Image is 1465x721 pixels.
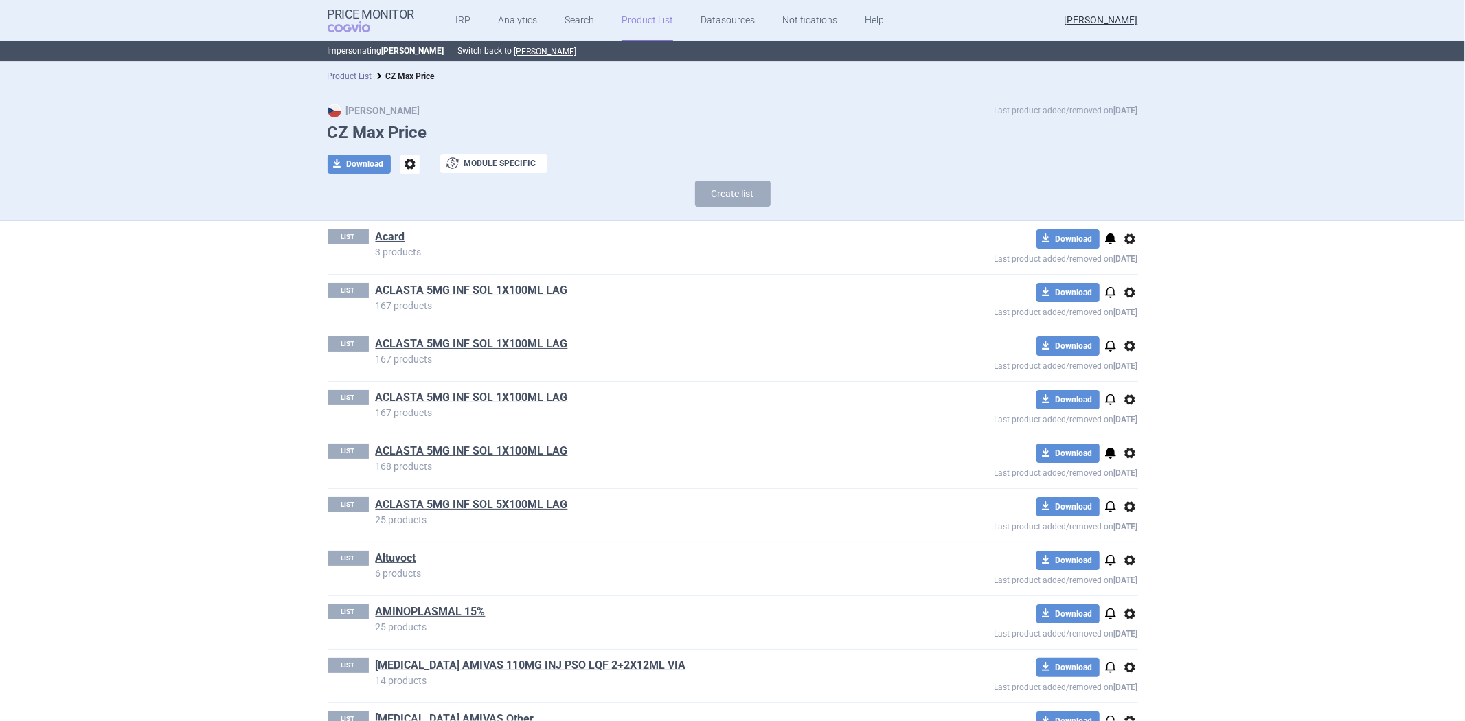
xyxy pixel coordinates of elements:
p: LIST [328,604,369,619]
h1: AMINOPLASMAL 15% [376,604,895,622]
button: Module specific [440,154,547,173]
button: [PERSON_NAME] [514,46,577,57]
p: Last product added/removed on [895,302,1138,319]
button: Download [1036,390,1100,409]
a: Altuvoct [376,551,416,566]
button: Download [1036,604,1100,623]
h1: ACLASTA 5MG INF SOL 1X100ML LAG [376,444,895,461]
p: Last product added/removed on [895,249,1138,266]
h1: Acard [376,229,895,247]
p: Last product added/removed on [895,677,1138,694]
p: LIST [328,283,369,298]
strong: [DATE] [1114,361,1138,371]
p: Last product added/removed on [995,104,1138,117]
strong: [DATE] [1114,106,1138,115]
p: Last product added/removed on [895,516,1138,534]
strong: CZ Max Price [386,71,435,81]
h1: ACLASTA 5MG INF SOL 1X100ML LAG [376,283,895,301]
a: Product List [328,71,372,81]
p: LIST [328,229,369,244]
p: LIST [328,390,369,405]
h1: ACLASTA 5MG INF SOL 1X100ML LAG [376,336,895,354]
strong: [PERSON_NAME] [382,46,444,56]
span: COGVIO [328,21,389,32]
button: Download [328,154,391,174]
p: 3 products [376,247,895,257]
p: 168 products [376,461,895,471]
a: ACLASTA 5MG INF SOL 1X100ML LAG [376,444,568,459]
p: Impersonating Switch back to [328,41,1138,61]
p: 167 products [376,301,895,310]
p: 6 products [376,569,895,578]
strong: [DATE] [1114,468,1138,478]
p: LIST [328,497,369,512]
button: Download [1036,551,1100,570]
a: ACLASTA 5MG INF SOL 5X100ML LAG [376,497,568,512]
p: Last product added/removed on [895,623,1138,641]
button: Download [1036,444,1100,463]
button: Download [1036,283,1100,302]
a: AMINOPLASMAL 15% [376,604,486,619]
button: Download [1036,658,1100,677]
p: Last product added/removed on [895,463,1138,480]
strong: [DATE] [1114,254,1138,264]
button: Create list [695,181,771,207]
h1: CZ Max Price [328,123,1138,143]
p: LIST [328,551,369,566]
p: LIST [328,336,369,352]
strong: [DATE] [1114,683,1138,692]
strong: Price Monitor [328,8,415,21]
strong: [DATE] [1114,308,1138,317]
strong: [DATE] [1114,522,1138,531]
p: LIST [328,444,369,459]
p: LIST [328,658,369,673]
p: 14 products [376,676,895,685]
a: ACLASTA 5MG INF SOL 1X100ML LAG [376,283,568,298]
p: 167 products [376,354,895,364]
h1: Altuvoct [376,551,895,569]
a: Acard [376,229,405,244]
li: CZ Max Price [372,69,435,83]
p: Last product added/removed on [895,409,1138,426]
strong: [DATE] [1114,629,1138,639]
h1: ACLASTA 5MG INF SOL 1X100ML LAG [376,390,895,408]
button: Download [1036,229,1100,249]
button: Download [1036,497,1100,516]
p: 167 products [376,408,895,417]
a: [MEDICAL_DATA] AMIVAS 110MG INJ PSO LQF 2+2X12ML VIA [376,658,686,673]
button: Download [1036,336,1100,356]
img: CZ [328,104,341,117]
li: Product List [328,69,372,83]
h1: ARTESUNATE AMIVAS 110MG INJ PSO LQF 2+2X12ML VIA [376,658,895,676]
p: Last product added/removed on [895,570,1138,587]
a: Price MonitorCOGVIO [328,8,415,34]
p: 25 products [376,515,895,525]
p: Last product added/removed on [895,356,1138,373]
strong: [PERSON_NAME] [328,105,420,116]
a: ACLASTA 5MG INF SOL 1X100ML LAG [376,390,568,405]
strong: [DATE] [1114,415,1138,424]
a: ACLASTA 5MG INF SOL 1X100ML LAG [376,336,568,352]
h1: ACLASTA 5MG INF SOL 5X100ML LAG [376,497,895,515]
strong: [DATE] [1114,575,1138,585]
p: 25 products [376,622,895,632]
